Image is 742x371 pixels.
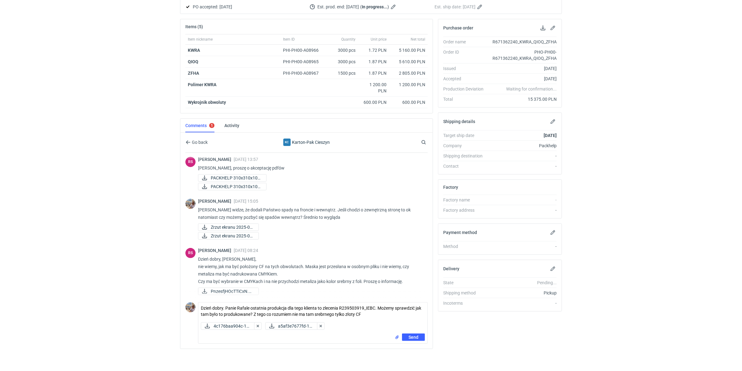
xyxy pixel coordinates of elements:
div: - [488,163,557,169]
div: 5 610.00 PLN [391,59,425,65]
div: Est. prod. end: [310,3,432,11]
span: Quantity [341,37,356,42]
div: - [488,153,557,159]
h2: Factory [443,185,458,190]
div: Shipping method [443,290,488,296]
figcaption: RS [185,157,196,167]
div: Accepted [443,76,488,82]
span: [DATE] [219,3,232,11]
span: Item ID [283,37,295,42]
a: PACKHELP 310x310x100... [198,183,267,190]
strong: Wykrojnik obwoluty [188,100,226,105]
a: PACKHELP 310x310x100... [198,174,267,182]
button: a5af3e7677fd-17... [265,322,318,330]
a: QIOQ [188,59,198,64]
div: PACKHELP 310x310x100_maszyna BOBST RW.pdf [198,183,260,190]
div: R671362240_KWRA_QIOQ_ZFHA [488,39,557,45]
button: Edit purchase order [549,24,557,32]
em: ) [387,4,389,9]
div: 2 805.00 PLN [391,70,425,76]
div: PHI-PH00-A08967 [283,70,325,76]
h2: Shipping details [443,119,475,124]
div: PHI-PH00-A08965 [283,59,325,65]
div: Target ship date [443,132,488,139]
a: Zrzut ekranu 2025-08... [198,223,259,231]
div: Zrzut ekranu 2025-08-27 o 14.27.14.png [198,232,259,240]
div: 1.72 PLN [360,47,386,53]
span: [DATE] 08:24 [234,248,258,253]
div: - [488,243,557,250]
div: 1.87 PLN [360,59,386,65]
div: 1 200.00 PLN [360,82,386,94]
div: Order ID [443,49,488,61]
figcaption: KC [283,139,291,146]
button: Send [402,333,425,341]
div: Order name [443,39,488,45]
div: Contact [443,163,488,169]
span: [DATE] 15:05 [234,199,258,204]
div: [DATE] [488,76,557,82]
textarea: Dzień dobry. Panie Rafale ostatnia produkcja dla tego klienta to zlecenia R239503919_IEBC. Możemy... [198,303,427,320]
div: 3000 pcs [327,56,358,68]
input: Search [420,139,440,146]
figcaption: RS [185,248,196,258]
button: Download PO [539,24,547,32]
a: Comments1 [185,119,214,132]
h2: Payment method [443,230,477,235]
div: Est. ship date: [435,3,557,11]
p: Dzień dobry, [PERSON_NAME], nie wiemy, jak ma być położony CF na tych obwolutach. Maska jest prze... [198,255,423,285]
strong: In progress... [362,4,387,9]
div: Incoterms [443,300,488,306]
div: PO accepted: [185,3,307,11]
button: Edit payment method [549,229,557,236]
div: Karton-Pak Cieszyn [256,139,357,146]
em: Pending... [537,280,557,285]
div: PHO-PH00-R671362240_KWRA_QIOQ_ZFHA [488,49,557,61]
a: PnzesfjHOcTTiCxN.png [198,288,259,295]
div: Method [443,243,488,250]
div: Factory name [443,197,488,203]
span: Unit price [371,37,386,42]
div: Shipping destination [443,153,488,159]
div: a5af3e7677fd-1730789558197.jpg [265,322,318,330]
div: 1 200.00 PLN [391,82,425,88]
div: Production Deviation [443,86,488,92]
div: Packhelp [488,143,557,149]
h2: Delivery [443,266,459,271]
a: ZFHA [188,71,199,76]
div: 600.00 PLN [360,99,386,105]
button: Edit estimated production end date [390,3,398,11]
div: Rafał Stani [185,157,196,167]
span: PACKHELP 310x310x100... [211,174,261,181]
div: Rafał Stani [185,248,196,258]
span: [PERSON_NAME] [198,199,234,204]
strong: [DATE] [544,133,557,138]
span: a5af3e7677fd-17... [278,323,313,329]
div: 4c176baa904c-1730728864610.jpg [201,322,255,330]
img: Michał Palasek [185,199,196,209]
strong: KWRA [188,48,200,53]
div: - [488,207,557,213]
div: 1 [211,123,213,128]
span: [DATE] 13:57 [234,157,258,162]
div: Karton-Pak Cieszyn [283,139,291,146]
span: [PERSON_NAME] [198,157,234,162]
span: Go back [191,140,208,144]
h2: Items (5) [185,24,203,29]
img: Michał Palasek [185,302,196,312]
div: Total [443,96,488,102]
div: 5 160.00 PLN [391,47,425,53]
div: Pickup [488,290,557,296]
em: ( [360,4,362,9]
div: 15 375.00 PLN [488,96,557,102]
span: [DATE] [463,3,475,11]
div: Factory address [443,207,488,213]
p: [PERSON_NAME], proszę o akceptację pdfów [198,164,423,172]
button: Edit delivery details [549,265,557,272]
div: State [443,280,488,286]
span: PACKHELP 310x310x100... [211,183,261,190]
button: Go back [185,139,208,146]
